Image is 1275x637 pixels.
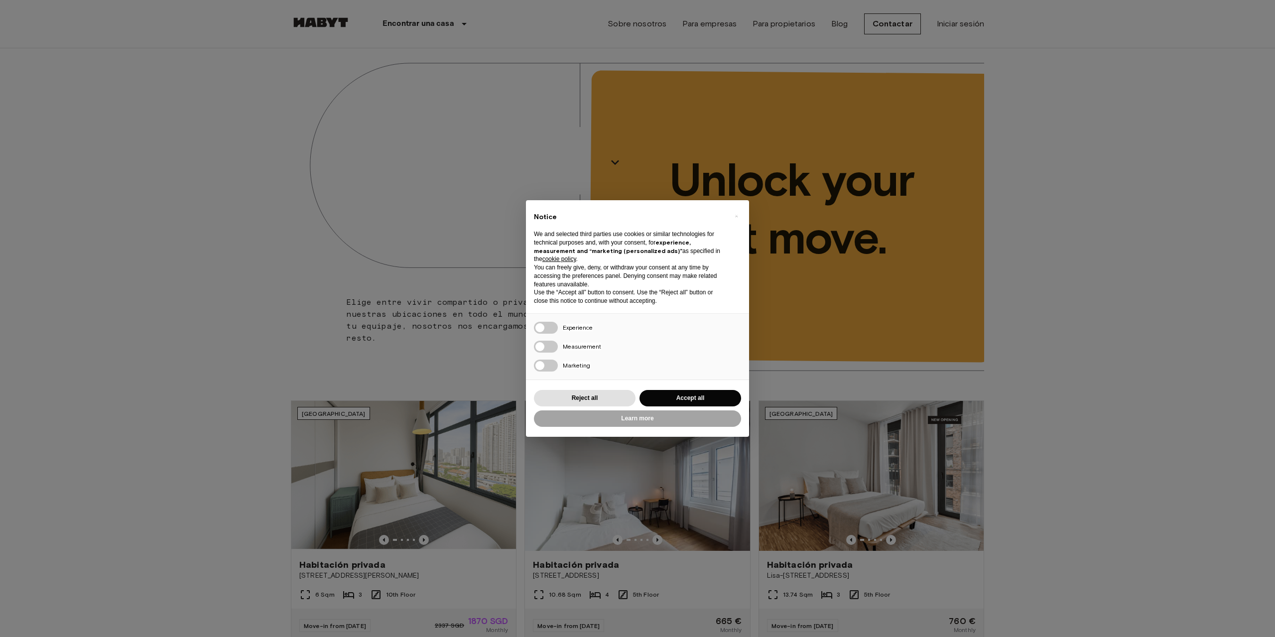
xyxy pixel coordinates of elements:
span: Experience [563,324,593,331]
strong: experience, measurement and “marketing (personalized ads)” [534,239,691,255]
a: cookie policy [542,255,576,262]
button: Reject all [534,390,636,406]
p: We and selected third parties use cookies or similar technologies for technical purposes and, wit... [534,230,725,263]
span: Marketing [563,362,590,369]
span: × [735,210,738,222]
button: Close this notice [728,208,744,224]
button: Learn more [534,410,741,427]
button: Accept all [639,390,741,406]
h2: Notice [534,212,725,222]
p: You can freely give, deny, or withdraw your consent at any time by accessing the preferences pane... [534,263,725,288]
span: Measurement [563,343,601,350]
p: Use the “Accept all” button to consent. Use the “Reject all” button or close this notice to conti... [534,288,725,305]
